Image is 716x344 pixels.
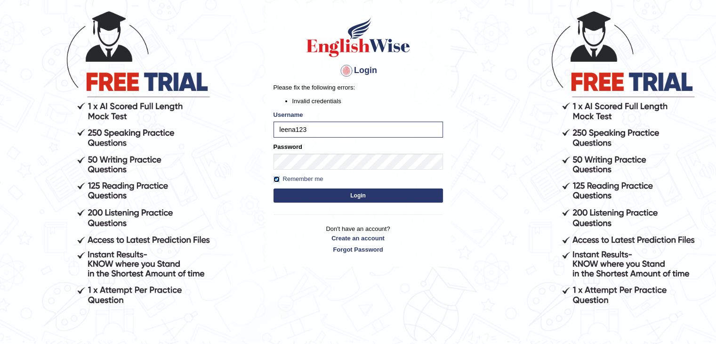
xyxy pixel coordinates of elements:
[274,188,443,203] button: Login
[292,97,443,106] li: Invalid credentials
[274,224,443,254] p: Don't have an account?
[274,83,443,92] p: Please fix the following errors:
[274,110,303,119] label: Username
[274,142,302,151] label: Password
[274,234,443,243] a: Create an account
[305,16,412,58] img: Logo of English Wise sign in for intelligent practice with AI
[274,176,280,182] input: Remember me
[274,63,443,78] h4: Login
[274,174,323,184] label: Remember me
[274,245,443,254] a: Forgot Password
